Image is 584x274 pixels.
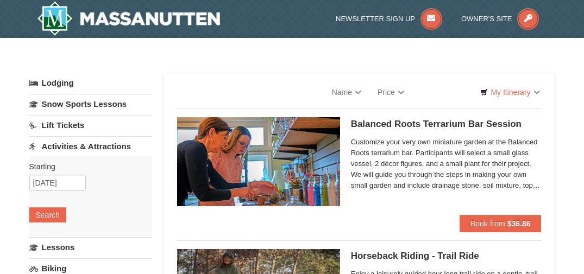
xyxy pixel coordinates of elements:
[336,15,415,23] span: Newsletter Sign Up
[37,1,221,36] img: Massanutten Resort Logo
[470,219,505,228] span: Book from
[461,15,539,23] a: Owner's Site
[29,161,145,172] label: Starting
[29,73,153,93] a: Lodging
[37,1,221,36] a: Massanutten Resort
[461,15,512,23] span: Owner's Site
[29,115,153,135] a: Lift Tickets
[473,84,547,100] a: My Itinerary
[336,15,442,23] a: Newsletter Sign Up
[507,219,531,228] strong: $36.86
[29,207,66,222] button: Search
[351,251,542,262] h5: Horseback Riding - Trail Ride
[351,137,542,191] span: Customize your very own miniature garden at the Balanced Roots terrarium bar. Participants will s...
[29,94,153,114] a: Snow Sports Lessons
[369,81,412,103] a: Price
[351,119,542,130] h5: Balanced Roots Terrarium Bar Session
[29,237,153,257] a: Lessons
[324,81,369,103] a: Name
[177,117,340,206] img: 18871151-30-393e4332.jpg
[460,215,542,232] button: Book from $36.86
[29,136,153,156] a: Activities & Attractions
